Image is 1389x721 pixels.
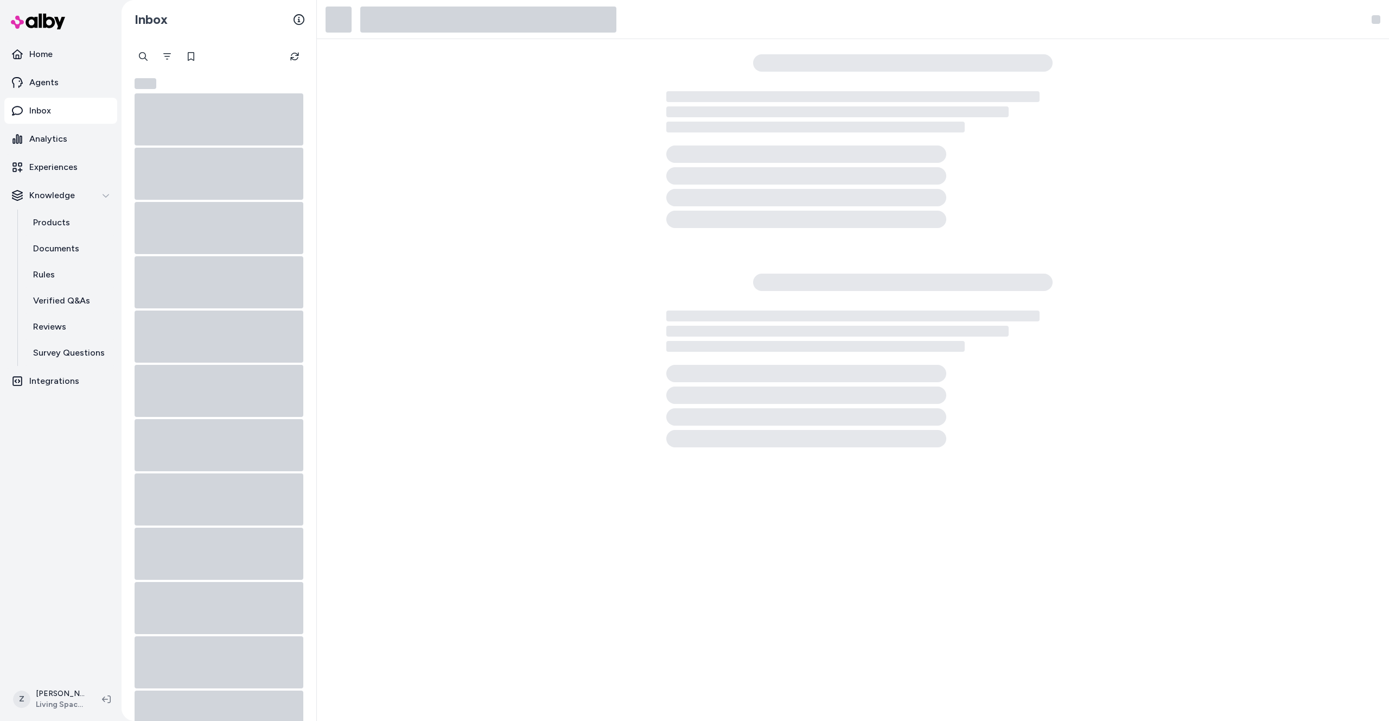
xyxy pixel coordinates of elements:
p: Knowledge [29,189,75,202]
a: Documents [22,236,117,262]
p: Documents [33,242,79,255]
button: Filter [156,46,178,67]
button: Knowledge [4,182,117,208]
p: Inbox [29,104,51,117]
h2: Inbox [135,11,168,28]
p: Survey Questions [33,346,105,359]
button: Z[PERSON_NAME]Living Spaces [7,682,93,717]
a: Products [22,210,117,236]
button: Refresh [284,46,305,67]
a: Home [4,41,117,67]
p: Agents [29,76,59,89]
a: Survey Questions [22,340,117,366]
a: Verified Q&As [22,288,117,314]
p: Experiences [29,161,78,174]
p: Products [33,216,70,229]
span: Living Spaces [36,699,85,710]
a: Rules [22,262,117,288]
a: Integrations [4,368,117,394]
p: Integrations [29,375,79,388]
p: Analytics [29,132,67,146]
p: Home [29,48,53,61]
span: Z [13,691,30,708]
p: Rules [33,268,55,281]
img: alby Logo [11,14,65,29]
p: Verified Q&As [33,294,90,307]
a: Inbox [4,98,117,124]
p: [PERSON_NAME] [36,688,85,699]
a: Experiences [4,154,117,180]
a: Agents [4,69,117,96]
p: Reviews [33,320,66,333]
a: Reviews [22,314,117,340]
a: Analytics [4,126,117,152]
